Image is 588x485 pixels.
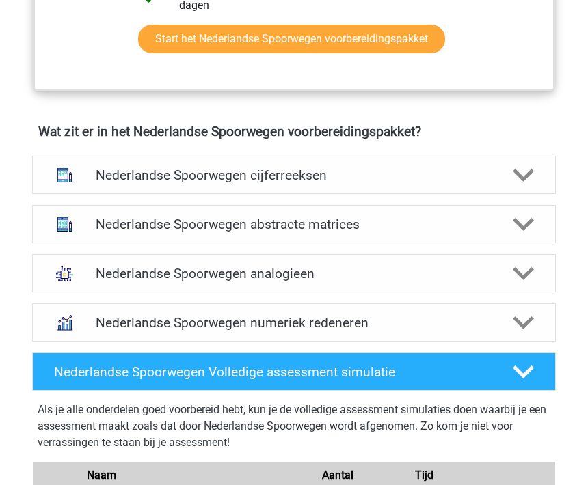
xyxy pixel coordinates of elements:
[96,316,492,331] h4: Nederlandse Spoorwegen numeriek redeneren
[54,365,492,380] h4: Nederlandse Spoorwegen Volledige assessment simulatie
[49,308,80,339] img: numeriek redeneren
[27,156,561,195] a: cijferreeksen Nederlandse Spoorwegen cijferreeksen
[38,124,550,140] h4: Wat zit er in het Nederlandse Spoorwegen voorbereidingspakket?
[96,266,492,282] h4: Nederlandse Spoorwegen analogieen
[49,259,80,290] img: analogieen
[138,25,445,54] a: Start het Nederlandse Spoorwegen voorbereidingspakket
[96,168,492,184] h4: Nederlandse Spoorwegen cijferreeksen
[27,206,561,244] a: abstracte matrices Nederlandse Spoorwegen abstracte matrices
[27,304,561,342] a: numeriek redeneren Nederlandse Spoorwegen numeriek redeneren
[38,402,550,457] div: Als je alle onderdelen goed voorbereid hebt, kun je de volledige assessment simulaties doen waarb...
[49,210,80,240] img: abstracte matrices
[27,353,561,391] a: Nederlandse Spoorwegen Volledige assessment simulatie
[49,161,80,191] img: cijferreeksen
[27,255,561,293] a: analogieen Nederlandse Spoorwegen analogieen
[96,217,492,233] h4: Nederlandse Spoorwegen abstracte matrices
